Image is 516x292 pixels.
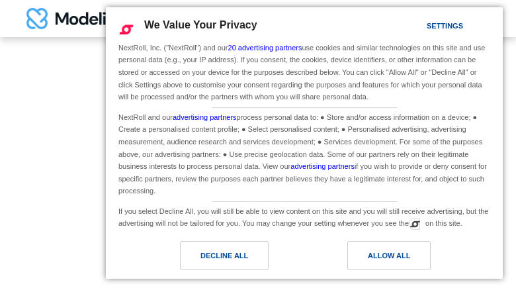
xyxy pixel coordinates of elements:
div: Settings [427,19,463,33]
a: Settings [404,15,435,40]
span: We Value Your Privacy [144,19,257,30]
div: Decline All [200,248,248,263]
a: advertising partners [173,113,237,121]
div: NextRoll, Inc. ("NextRoll") and our use cookies and similar technologies on this site and use per... [116,40,493,105]
a: Allow All [304,241,495,277]
a: advertising partners [290,162,355,170]
div: If you select Decline All, you will still be able to view content on this site and you will still... [116,202,493,231]
div: Allow All [368,248,410,263]
div: NextRoll and our process personal data to: ● Store and/or access information on a device; ● Creat... [116,108,493,199]
a: 20 advertising partners [228,44,302,52]
img: modelit logo [26,8,112,29]
a: Decline All [114,241,304,277]
a: home [26,8,112,29]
